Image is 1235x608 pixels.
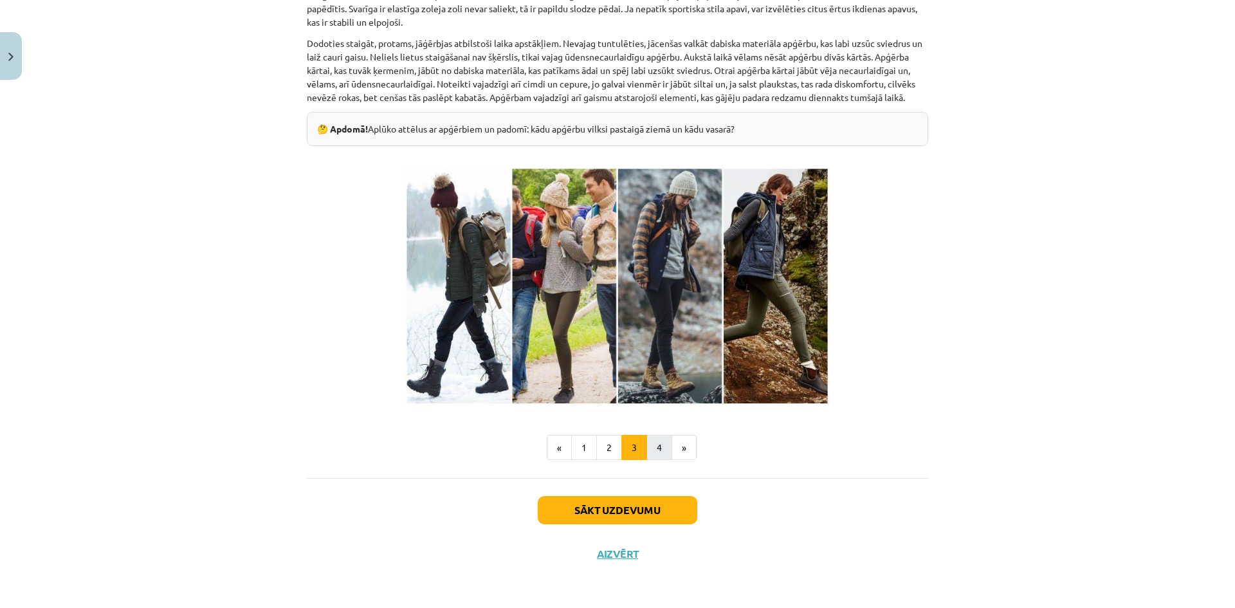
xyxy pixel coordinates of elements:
button: Sākt uzdevumu [538,496,697,524]
button: « [547,435,572,461]
button: Aizvērt [593,548,642,560]
nav: Page navigation example [307,435,928,461]
button: 2 [596,435,622,461]
b: 🤔 Apdomā! [317,123,368,134]
img: icon-close-lesson-0947bae3869378f0d4975bcd49f059093ad1ed9edebbc8119c70593378902aed.svg [8,53,14,61]
p: Dodoties staigāt, protams, jāģērbjas atbilstoši laika apstākļiem. Nevajag tuntulēties, jācenšas v... [307,37,928,104]
button: 3 [621,435,647,461]
button: 4 [646,435,672,461]
button: » [672,435,697,461]
button: 1 [571,435,597,461]
div: Aplūko attēlus ar apģērbiem un padomī: kādu apģērbu vilksi pastaigā ziemā un kādu vasarā? [307,112,928,146]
